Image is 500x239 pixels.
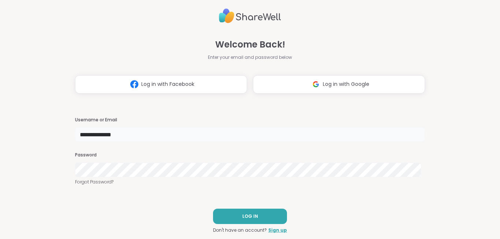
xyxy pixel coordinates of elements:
span: Welcome Back! [215,38,285,51]
h3: Username or Email [75,117,425,123]
span: Log in with Google [323,80,369,88]
span: LOG IN [242,213,258,220]
button: LOG IN [213,209,287,224]
img: ShareWell Logo [219,5,281,26]
img: ShareWell Logomark [127,77,141,91]
a: Forgot Password? [75,179,425,185]
button: Log in with Google [253,75,425,94]
span: Enter your email and password below [208,54,292,61]
a: Sign up [268,227,287,234]
span: Log in with Facebook [141,80,194,88]
span: Don't have an account? [213,227,267,234]
button: Log in with Facebook [75,75,247,94]
img: ShareWell Logomark [309,77,323,91]
h3: Password [75,152,425,158]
